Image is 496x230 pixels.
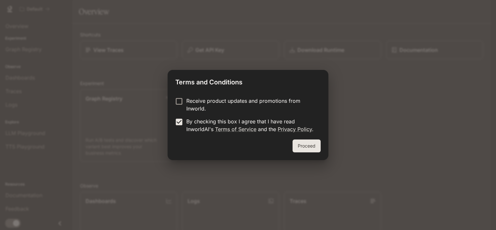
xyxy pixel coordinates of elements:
button: Proceed [293,139,321,152]
h2: Terms and Conditions [168,70,328,92]
a: Terms of Service [215,126,256,132]
a: Privacy Policy [278,126,312,132]
p: By checking this box I agree that I have read InworldAI's and the . [186,118,315,133]
p: Receive product updates and promotions from Inworld. [186,97,315,112]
